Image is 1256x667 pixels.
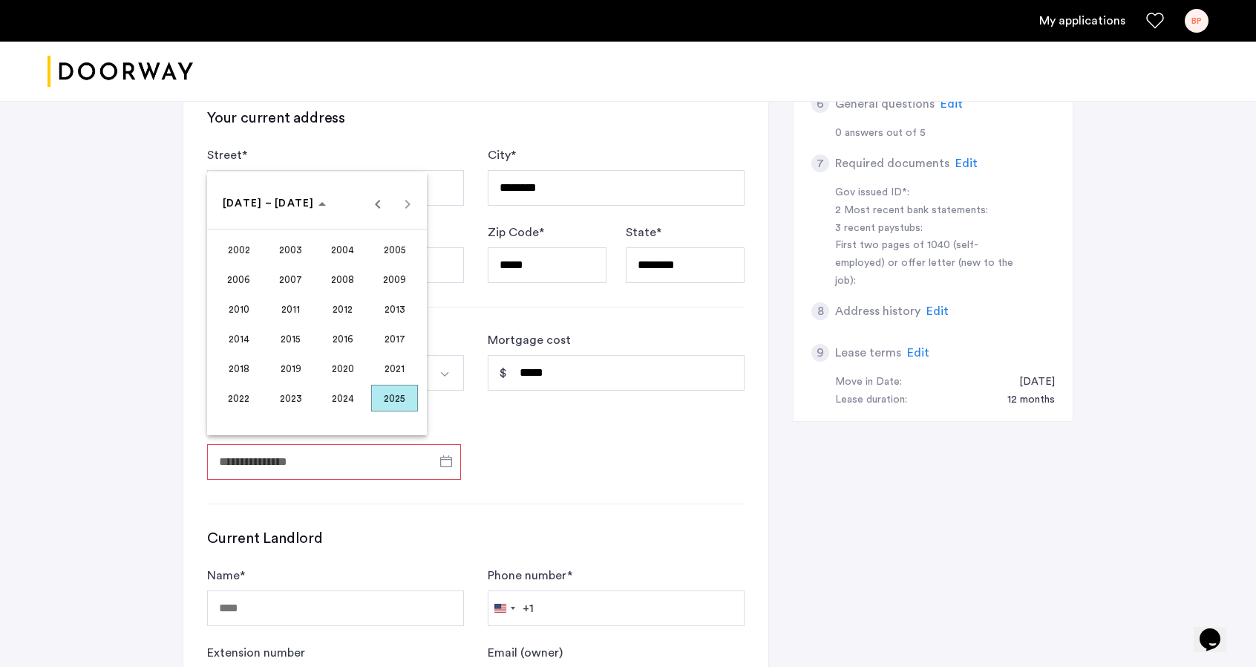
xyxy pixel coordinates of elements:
[317,294,369,324] button: 2012
[215,385,262,411] span: 2022
[267,325,314,352] span: 2015
[369,235,421,264] button: 2005
[371,325,418,352] span: 2017
[265,264,317,294] button: 2007
[215,236,262,263] span: 2002
[217,190,332,217] button: Choose date
[369,294,421,324] button: 2013
[215,266,262,293] span: 2006
[371,236,418,263] span: 2005
[317,324,369,354] button: 2016
[223,198,315,209] span: [DATE] – [DATE]
[265,235,317,264] button: 2003
[267,355,314,382] span: 2019
[267,266,314,293] span: 2007
[371,296,418,322] span: 2013
[319,236,366,263] span: 2004
[363,189,393,218] button: Previous 24 years
[267,296,314,322] span: 2011
[319,296,366,322] span: 2012
[213,324,265,354] button: 2014
[317,354,369,383] button: 2020
[267,385,314,411] span: 2023
[371,355,418,382] span: 2021
[319,325,366,352] span: 2016
[213,383,265,413] button: 2022
[267,236,314,263] span: 2003
[215,325,262,352] span: 2014
[213,235,265,264] button: 2002
[369,264,421,294] button: 2009
[369,383,421,413] button: 2025
[319,355,366,382] span: 2020
[215,296,262,322] span: 2010
[371,266,418,293] span: 2009
[265,294,317,324] button: 2011
[371,385,418,411] span: 2025
[319,266,366,293] span: 2008
[265,354,317,383] button: 2019
[369,354,421,383] button: 2021
[317,383,369,413] button: 2024
[213,294,265,324] button: 2010
[213,354,265,383] button: 2018
[317,235,369,264] button: 2004
[317,264,369,294] button: 2008
[319,385,366,411] span: 2024
[369,324,421,354] button: 2017
[215,355,262,382] span: 2018
[1194,608,1241,652] iframe: chat widget
[265,324,317,354] button: 2015
[265,383,317,413] button: 2023
[213,264,265,294] button: 2006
